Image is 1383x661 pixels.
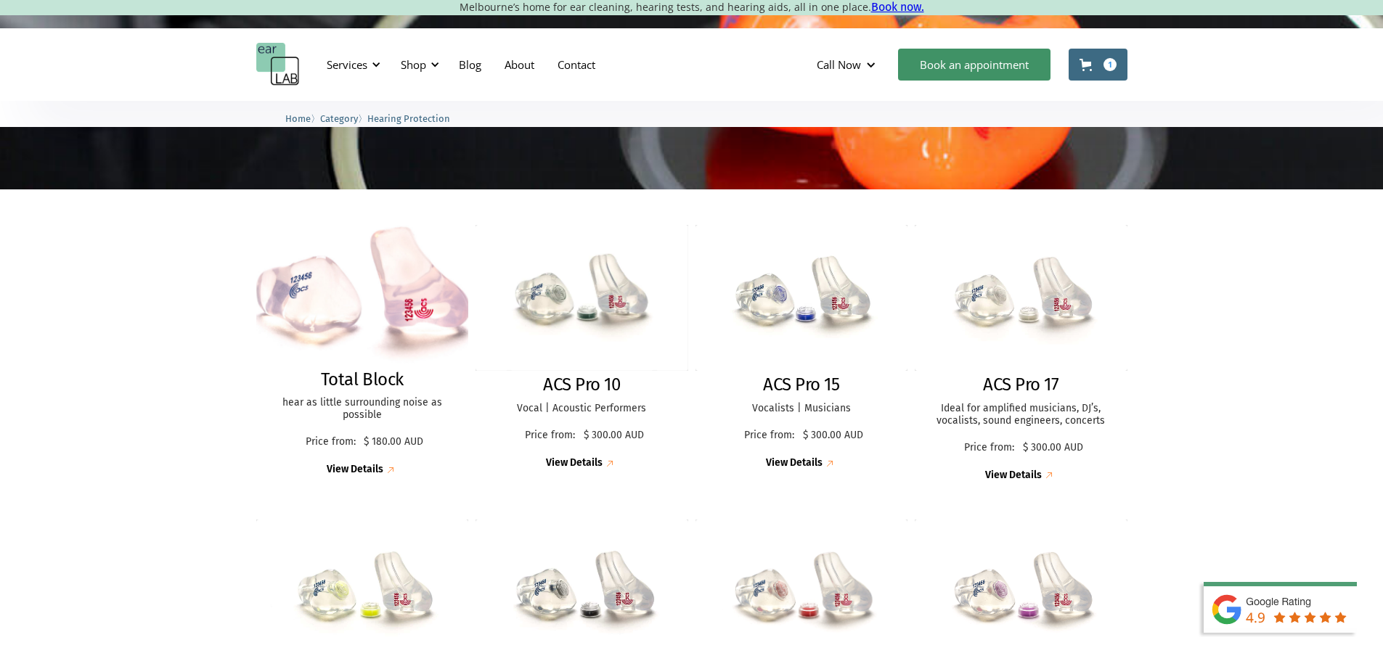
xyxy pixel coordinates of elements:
a: Blog [447,44,493,86]
span: Home [285,113,311,124]
a: Hearing Protection [367,111,450,125]
li: 〉 [320,111,367,126]
div: Services [318,43,385,86]
img: Total Block [245,218,478,373]
div: View Details [327,464,383,476]
a: Home [285,111,311,125]
a: ACS Pro 17ACS Pro 17Ideal for amplified musicians, DJ’s, vocalists, sound engineers, concertsPric... [915,225,1127,483]
h2: Total Block [321,369,404,390]
img: ACS Pro 17 [915,225,1127,371]
div: View Details [546,457,603,469]
p: $ 300.00 AUD [584,430,644,442]
p: $ 300.00 AUD [1023,442,1083,454]
p: hear as little surrounding noise as possible [271,397,454,422]
p: Price from: [739,430,799,442]
p: Ideal for amplified musicians, DJ’s, vocalists, sound engineers, concerts [929,403,1113,427]
p: Price from: [959,442,1019,454]
img: ACS Pro 15 [695,225,908,371]
div: 1 [1103,58,1117,71]
span: Category [320,113,358,124]
a: home [256,43,300,86]
p: Price from: [301,436,360,448]
div: Shop [392,43,444,86]
div: View Details [766,457,823,469]
div: Call Now [817,57,861,72]
div: Services [327,57,367,72]
p: Vocalists | Musicians [710,403,894,415]
a: Book an appointment [898,49,1050,81]
p: Price from: [520,430,580,442]
a: Category [320,111,358,125]
div: Shop [401,57,426,72]
h2: ACS Pro 10 [543,374,620,395]
li: 〉 [285,111,320,126]
a: ACS Pro 15ACS Pro 15Vocalists | MusiciansPrice from:$ 300.00 AUDView Details [695,225,908,471]
h2: ACS Pro 17 [983,374,1058,395]
p: Vocal | Acoustic Performers [490,403,674,415]
a: ACS Pro 10ACS Pro 10Vocal | Acoustic PerformersPrice from:$ 300.00 AUDView Details [476,225,688,471]
p: $ 300.00 AUD [803,430,863,442]
a: Total BlockTotal Blockhear as little surrounding noise as possiblePrice from:$ 180.00 AUDView Det... [256,225,469,477]
h2: ACS Pro 15 [763,374,839,395]
div: View Details [985,469,1042,482]
a: Contact [546,44,607,86]
span: Hearing Protection [367,113,450,124]
div: Call Now [805,43,891,86]
img: ACS Pro 10 [476,225,688,371]
a: About [493,44,546,86]
a: Open cart containing 1 items [1069,49,1127,81]
p: $ 180.00 AUD [364,436,423,448]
